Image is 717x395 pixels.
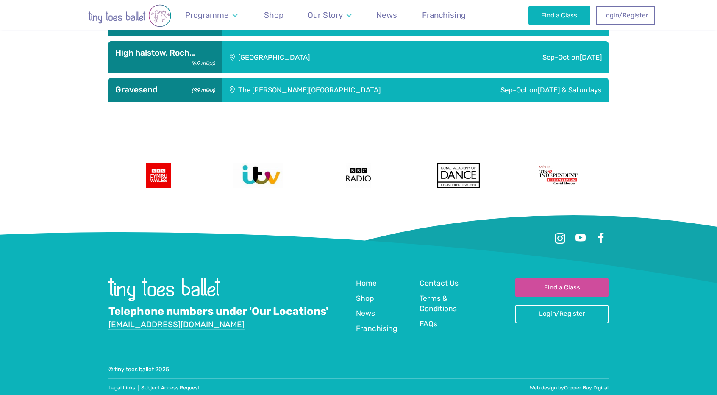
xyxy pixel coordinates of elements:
div: © tiny toes ballet 2025 [108,365,609,373]
img: tiny toes ballet [108,278,220,301]
a: Facebook [593,231,609,246]
a: Instagram [553,231,568,246]
img: tiny toes ballet [62,4,197,27]
span: News [356,309,375,317]
span: [DATE] & Saturdays [538,86,602,94]
a: Go to home page [108,295,220,303]
a: Franchising [418,5,470,25]
span: Shop [264,10,283,20]
a: Programme [181,5,242,25]
div: [GEOGRAPHIC_DATA] [222,41,440,74]
small: (9.9 miles) [189,85,215,94]
a: Find a Class [528,6,591,25]
a: Shop [356,293,374,305]
a: Terms & Conditions [420,293,475,315]
span: Shop [356,294,374,303]
a: Shop [260,5,287,25]
a: Legal Links [108,385,135,391]
a: Contact Us [420,278,459,289]
a: Copper Bay Digital [564,385,609,391]
span: Franchising [356,324,397,333]
span: Franchising [422,10,466,20]
span: Contact Us [420,279,459,287]
span: Home [356,279,377,287]
div: The [PERSON_NAME][GEOGRAPHIC_DATA] [222,78,450,102]
a: Find a Class [515,278,609,297]
span: Our Story [308,10,343,20]
a: News [356,308,375,320]
div: Sep-Oct on [440,41,609,74]
a: Youtube [573,231,588,246]
a: Subject Access Request [141,385,200,391]
a: Login/Register [515,305,609,323]
small: (6.9 miles) [189,58,215,67]
span: News [376,10,397,20]
a: FAQs [420,319,437,330]
a: Franchising [356,323,397,335]
span: Terms & Conditions [420,294,457,313]
a: Our Story [304,5,356,25]
a: Home [356,278,377,289]
a: [EMAIL_ADDRESS][DOMAIN_NAME] [108,320,245,330]
span: Programme [185,10,229,20]
a: Login/Register [596,6,655,25]
div: Web design by [358,384,609,392]
h3: High halstow, Roch… [115,48,215,58]
h3: Gravesend [115,85,215,95]
span: FAQs [420,320,437,328]
span: [DATE] [580,53,602,61]
a: Telephone numbers under 'Our Locations' [108,305,328,318]
div: Sep-Oct on [450,78,609,102]
a: News [372,5,401,25]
